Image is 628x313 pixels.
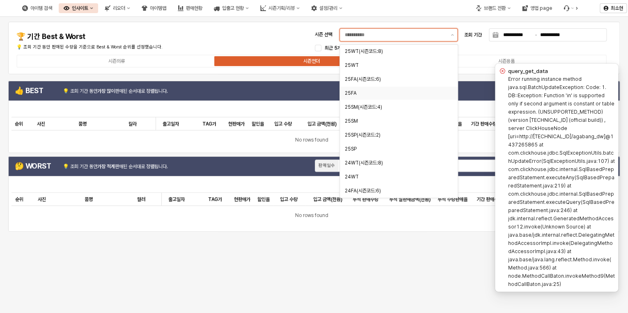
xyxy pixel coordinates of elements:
span: 출고일자 [163,121,179,127]
div: 입출고 현황 [222,5,244,11]
span: 현판매가 [234,196,250,203]
span: 컬러 [137,196,145,203]
div: error [498,67,507,75]
h4: 👍 BEST [15,87,61,95]
span: 기간 판매수량 [477,196,502,203]
button: 제안 사항 표시 [447,29,457,41]
strong: 적게 [107,164,115,169]
label: Error running instance method java.sql.BatchUpdateException: Code: 1. DB::Exception: Function 'in... [508,76,615,287]
div: 25SM [345,118,448,124]
span: TAG가 [202,121,216,127]
div: 아이템맵 [150,5,166,11]
div: 아이템 검색 [30,5,52,11]
div: 브랜드 전환 [471,3,516,13]
span: 입고 금액(천원) [313,196,342,203]
span: 누적 실판매금액(천원) [389,196,431,203]
p: 최소현 [611,5,623,11]
strong: 가장 [97,88,105,94]
h4: query_get_data [508,67,548,75]
div: 시즌의류 [108,58,125,64]
div: 24WT(시즌코드:8) [345,160,448,166]
div: 24WT [345,174,448,180]
div: 24FA(시즌코드:6) [345,187,448,194]
span: 입고 수량 [274,121,292,127]
div: 설정/관리 [319,5,337,11]
span: 할인율 [252,121,264,127]
div: 리오더 [100,3,135,13]
span: 현판매가 [228,121,245,127]
div: 영업 page [530,5,552,11]
div: 입출고 현황 [209,3,254,13]
span: TAG가 [208,196,222,203]
span: 누적 수량판매율 [438,196,468,203]
div: 인사이트 [59,3,98,13]
h4: 🏆 기간 Best & Worst [16,32,209,41]
div: 판매일수 [319,162,335,169]
strong: 가장 [97,164,105,169]
div: 판매현황 [173,3,207,13]
h4: 🤔 WORST [15,162,61,170]
div: 25FA [345,90,448,96]
div: 아이템맵 [137,3,171,13]
div: 시즌용품 [498,58,515,64]
div: 인사이트 [72,5,88,11]
div: 25WT(시즌코드:8) [345,48,448,55]
span: 누적 판매수량 [352,196,378,203]
span: 입고 금액(천원) [307,121,337,127]
div: No rows found [11,130,612,150]
span: 출고일자 [168,196,185,203]
div: 리오더 [113,5,125,11]
span: 순위 [15,121,23,127]
div: 25SP(시즌코드:2) [345,132,448,138]
span: 최근 5개년 무시즌 모아보기([DATE][PHONE_NUMBER][DATE]) [325,45,456,51]
div: Menu item 6 [559,3,579,13]
div: 브랜드 전환 [484,5,506,11]
div: 아이템 검색 [17,3,57,13]
label: 시즌의류 [19,57,214,65]
span: 품명 [78,121,87,127]
div: 시즌기획/리뷰 [268,5,295,11]
span: 조회 기간 [464,32,482,38]
span: 품명 [85,196,93,203]
span: 시즌 선택 [315,32,332,38]
div: 설정/관리 [306,3,347,13]
p: 💡 조회 기간 동안 판매된 순서대로 정렬됩니다. [63,87,209,95]
span: 기간 판매수량 [471,121,497,127]
div: 25SM(시즌코드:4) [345,104,448,110]
div: Notifications (F8) [485,65,628,313]
label: 시즌용품 [409,57,604,65]
span: 사진 [37,121,45,127]
p: 💡 조회 기간 동안 판매된 수량을 기준으로 Best & Worst 순위를 선정했습니다. [16,44,262,51]
span: 입고 수량 [280,196,298,203]
label: 시즌언더 [214,57,409,65]
span: 칼라 [128,121,137,127]
div: 25WT [345,62,448,69]
div: 판매현황 [186,5,202,11]
strong: 많이 [107,88,115,94]
div: No rows found [11,206,612,226]
span: 사진 [38,196,46,203]
div: 시즌언더 [303,58,320,64]
p: 💡 조회 기간 동안 판매된 순서대로 정렬됩니다. [63,163,209,170]
div: 영업 page [517,3,557,13]
div: 25FA(시즌코드:6) [345,76,448,82]
div: 시즌기획/리뷰 [255,3,305,13]
div: 25SP [345,146,448,152]
span: 할인율 [257,196,270,203]
span: 순위 [15,196,23,203]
